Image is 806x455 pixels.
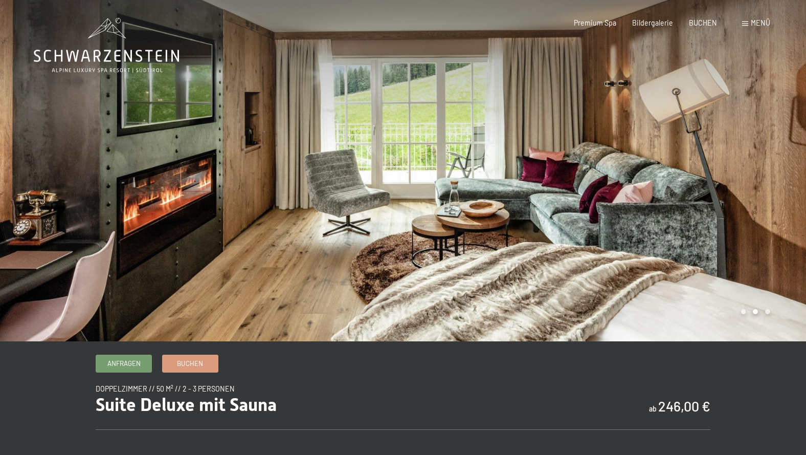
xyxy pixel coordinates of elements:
[177,359,203,368] span: Buchen
[689,18,717,27] a: BUCHEN
[107,359,141,368] span: Anfragen
[96,384,235,393] span: Doppelzimmer // 50 m² // 2 - 3 Personen
[96,355,151,372] a: Anfragen
[163,355,218,372] a: Buchen
[574,18,616,27] a: Premium Spa
[649,404,657,413] span: ab
[658,398,710,414] b: 246,00 €
[751,18,770,27] span: Menü
[632,18,673,27] a: Bildergalerie
[96,394,277,415] span: Suite Deluxe mit Sauna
